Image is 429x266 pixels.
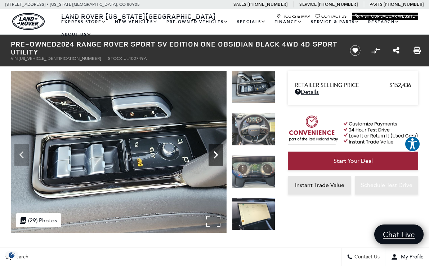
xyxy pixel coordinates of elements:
[288,152,418,170] a: Start Your Deal
[288,176,351,195] a: Instant Trade Value
[108,56,124,61] span: Stock:
[162,16,233,28] a: Pre-Owned Vehicles
[232,198,275,230] img: Used 2024 Obsidian Black SV Bespoke Ultra Metallic Gloss Land Rover SV Edition One Obsidian Black...
[11,40,338,56] h1: 2024 Range Rover Sport SV Edition One Obsidian Black 4WD 4D Sport Utility
[370,45,381,56] button: Compare Vehicle
[232,156,275,188] img: Used 2024 Obsidian Black SV Bespoke Ultra Metallic Gloss Land Rover SV Edition One Obsidian Black...
[334,157,373,164] span: Start Your Deal
[11,71,227,233] img: Used 2024 Obsidian Black SV Bespoke Ultra Metallic Gloss Land Rover SV Edition One Obsidian Black...
[389,82,411,88] span: $152,436
[12,13,45,30] a: land-rover
[318,1,358,7] a: [PHONE_NUMBER]
[353,254,380,260] span: Contact Us
[57,12,220,21] a: Land Rover [US_STATE][GEOGRAPHIC_DATA]
[347,45,363,56] button: Save vehicle
[393,46,399,55] a: Share this Pre-Owned 2024 Range Rover Sport SV Edition One Obsidian Black 4WD 4D Sport Utility
[295,82,411,88] a: Retailer Selling Price $152,436
[385,248,429,266] button: Open user profile menu
[355,14,415,19] a: Visit Our Jaguar Website
[233,2,246,7] span: Sales
[57,16,418,41] nav: Main Navigation
[233,16,270,28] a: Specials
[4,251,20,259] section: Click to Open Cookie Consent Modal
[299,2,316,7] span: Service
[405,136,420,152] button: Explore your accessibility options
[270,16,307,28] a: Finance
[61,12,216,21] span: Land Rover [US_STATE][GEOGRAPHIC_DATA]
[364,16,404,28] a: Research
[111,16,162,28] a: New Vehicles
[5,2,140,7] a: [STREET_ADDRESS] • [US_STATE][GEOGRAPHIC_DATA], CO 80905
[232,71,275,103] img: Used 2024 Obsidian Black SV Bespoke Ultra Metallic Gloss Land Rover SV Edition One Obsidian Black...
[14,144,29,166] div: Previous
[247,1,287,7] a: [PHONE_NUMBER]
[355,176,418,195] a: Schedule Test Drive
[307,16,364,28] a: Service & Parts
[316,14,347,19] a: Contact Us
[370,2,383,7] span: Parts
[232,113,275,145] img: Used 2024 Obsidian Black SV Bespoke Ultra Metallic Gloss Land Rover SV Edition One Obsidian Black...
[379,230,419,239] span: Chat Live
[384,1,424,7] a: [PHONE_NUMBER]
[295,182,344,188] span: Instant Trade Value
[398,254,424,260] span: My Profile
[16,213,61,227] div: (29) Photos
[374,224,424,244] a: Chat Live
[295,82,389,88] span: Retailer Selling Price
[414,46,421,55] a: Print this Pre-Owned 2024 Range Rover Sport SV Edition One Obsidian Black 4WD 4D Sport Utility
[295,88,411,95] a: Details
[209,144,223,166] div: Next
[11,39,57,49] strong: Pre-Owned
[57,28,96,41] a: About Us
[405,136,420,153] aside: Accessibility Help Desk
[57,16,111,28] a: EXPRESS STORE
[361,182,412,188] span: Schedule Test Drive
[12,13,45,30] img: Land Rover
[4,251,20,259] img: Opt-Out Icon
[19,56,101,61] span: [US_VEHICLE_IDENTIFICATION_NUMBER]
[124,56,147,61] span: UL402749A
[11,56,19,61] span: VIN:
[277,14,310,19] a: Hours & Map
